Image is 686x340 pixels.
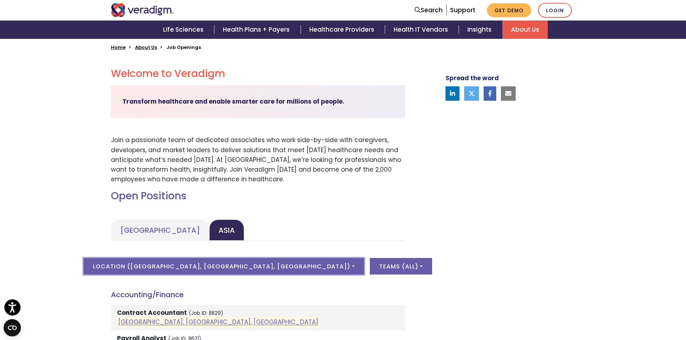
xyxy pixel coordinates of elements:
[502,21,548,39] a: About Us
[445,74,499,82] strong: Spread the word
[487,3,531,17] a: Get Demo
[117,308,187,317] strong: Contract Accountant
[111,68,405,80] h2: Welcome to Veradigm
[370,258,432,275] button: Teams (All)
[301,21,385,39] a: Healthcare Providers
[118,318,318,327] a: [GEOGRAPHIC_DATA], [GEOGRAPHIC_DATA], [GEOGRAPHIC_DATA]
[209,219,244,241] a: Asia
[450,6,475,14] a: Support
[414,5,443,15] a: Search
[154,21,214,39] a: Life Sciences
[214,21,300,39] a: Health Plans + Payers
[122,97,344,106] strong: Transform healthcare and enable smarter care for millions of people.
[111,290,405,299] h4: Accounting/Finance
[538,3,572,18] a: Login
[84,258,364,275] button: Location ([GEOGRAPHIC_DATA], [GEOGRAPHIC_DATA], [GEOGRAPHIC_DATA])
[4,319,21,336] button: Open CMP widget
[135,44,157,51] a: About Us
[111,3,174,17] img: Veradigm logo
[111,219,209,241] a: [GEOGRAPHIC_DATA]
[189,310,223,317] small: (Job ID: 8829)
[111,135,405,184] p: Join a passionate team of dedicated associates who work side-by-side with caregivers, developers,...
[385,21,459,39] a: Health IT Vendors
[111,190,405,202] h2: Open Positions
[459,21,502,39] a: Insights
[111,44,126,51] a: Home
